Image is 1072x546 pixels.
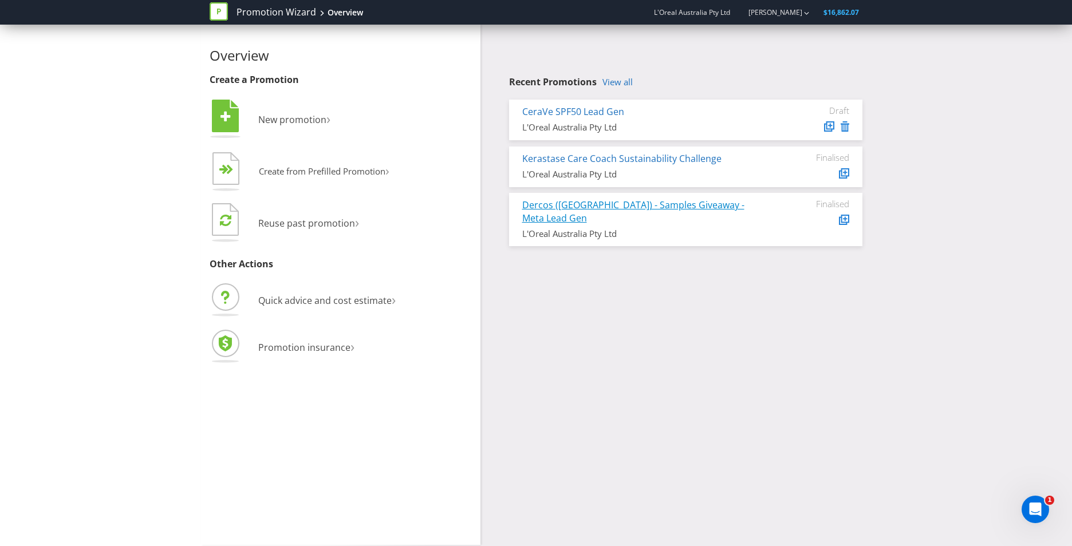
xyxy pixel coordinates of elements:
iframe: Intercom live chat [1022,496,1049,523]
a: CeraVe SPF50 Lead Gen [522,105,624,118]
tspan:  [220,110,231,123]
a: Promotion Wizard [237,6,316,19]
span: › [392,290,396,308]
div: Overview [328,7,363,18]
div: L'Oreal Australia Pty Ltd [522,168,763,180]
span: Promotion insurance [258,341,350,354]
span: › [355,212,359,231]
a: Quick advice and cost estimate› [210,294,396,307]
a: Dercos ([GEOGRAPHIC_DATA]) - Samples Giveaway - Meta Lead Gen [522,199,744,224]
button: Create from Prefilled Promotion› [210,149,390,195]
span: L'Oreal Australia Pty Ltd [654,7,730,17]
span: 1 [1045,496,1054,505]
a: [PERSON_NAME] [737,7,802,17]
h3: Create a Promotion [210,75,472,85]
div: L'Oreal Australia Pty Ltd [522,121,763,133]
span: › [385,161,389,179]
a: View all [602,77,633,87]
a: Kerastase Care Coach Sustainability Challenge [522,152,722,165]
span: Create from Prefilled Promotion [259,165,385,177]
span: › [350,337,354,355]
span: New promotion [258,113,326,126]
div: Finalised [781,152,849,163]
span: $16,862.07 [823,7,859,17]
div: L'Oreal Australia Pty Ltd [522,228,763,240]
h3: Other Actions [210,259,472,270]
tspan:  [226,164,234,175]
span: Reuse past promotion [258,217,355,230]
h2: Overview [210,48,472,63]
div: Draft [781,105,849,116]
a: Promotion insurance› [210,341,354,354]
span: › [326,109,330,128]
span: Recent Promotions [509,76,597,88]
span: Quick advice and cost estimate [258,294,392,307]
div: Finalised [781,199,849,209]
tspan:  [220,213,231,227]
